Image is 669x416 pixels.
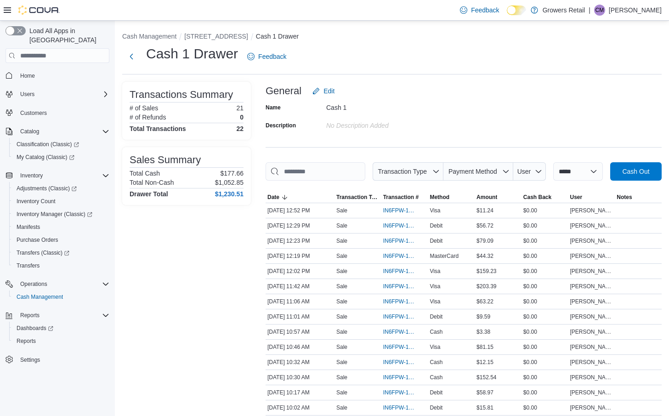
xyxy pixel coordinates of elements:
h6: # of Sales [130,104,158,112]
span: Operations [17,279,109,290]
span: [PERSON_NAME] [570,268,613,275]
span: $15.81 [476,404,493,411]
a: Feedback [456,1,503,19]
span: Reports [13,336,109,347]
h6: Total Non-Cash [130,179,174,186]
span: Cash [430,374,442,381]
div: $0.00 [522,281,568,292]
button: Reports [2,309,113,322]
div: [DATE] 12:23 PM [266,235,334,246]
div: [DATE] 11:42 AM [266,281,334,292]
button: User [568,192,615,203]
span: IN6FPW-1995474 [383,313,417,320]
span: IN6FPW-1995470 [383,328,417,336]
p: Sale [336,389,347,396]
button: Transfers [9,259,113,272]
div: [DATE] 10:02 AM [266,402,334,413]
span: Transaction Type [378,168,427,175]
span: Debit [430,222,442,229]
span: Cash Back [523,194,551,201]
h4: Drawer Total [130,190,168,198]
a: Transfers (Classic) [9,246,113,259]
div: $0.00 [522,311,568,322]
button: Settings [2,353,113,366]
button: IN6FPW-1995567 [383,220,426,231]
p: Sale [336,328,347,336]
span: IN6FPW-1995557 [383,237,417,245]
nav: An example of EuiBreadcrumbs [122,32,662,43]
span: Purchase Orders [17,236,58,244]
span: $44.32 [476,252,493,260]
span: Catalog [20,128,39,135]
p: $177.66 [220,170,244,177]
button: Catalog [17,126,43,137]
h3: General [266,85,301,97]
button: Notes [615,192,662,203]
span: [PERSON_NAME] [570,207,613,214]
p: Sale [336,222,347,229]
span: Cash Management [17,293,63,301]
button: Cash Management [122,33,176,40]
button: IN6FPW-1995478 [383,296,426,307]
p: 0 [240,114,244,121]
span: Visa [430,283,440,290]
div: [DATE] 12:19 PM [266,251,334,262]
button: Transaction Type [373,162,443,181]
p: $1,052.85 [215,179,244,186]
span: Method [430,194,449,201]
span: Visa [430,298,440,305]
span: IN6FPW-1995450 [383,359,417,366]
span: [PERSON_NAME] [570,404,613,411]
button: Inventory [17,170,46,181]
h3: Sales Summary [130,154,201,165]
button: IN6FPW-1995553 [383,251,426,262]
span: Debit [430,237,442,245]
span: Debit [430,313,442,320]
span: Inventory [17,170,109,181]
button: Users [17,89,38,100]
span: $58.97 [476,389,493,396]
button: Transaction Type [334,192,381,203]
span: IN6FPW-1995478 [383,298,417,305]
span: Visa [430,343,440,351]
div: [DATE] 11:01 AM [266,311,334,322]
p: Sale [336,237,347,245]
div: [DATE] 10:32 AM [266,357,334,368]
a: Adjustments (Classic) [9,182,113,195]
div: [DATE] 12:52 PM [266,205,334,216]
span: $63.22 [476,298,493,305]
p: Sale [336,207,347,214]
h4: 22 [236,125,244,132]
span: $11.24 [476,207,493,214]
div: [DATE] 10:30 AM [266,372,334,383]
span: Reports [17,310,109,321]
div: $0.00 [522,387,568,398]
span: Debit [430,389,442,396]
button: Cash Management [9,291,113,303]
button: Transaction # [381,192,428,203]
span: [PERSON_NAME] [570,328,613,336]
a: Classification (Classic) [9,138,113,151]
span: IN6FPW-1995446 [383,374,417,381]
span: Notes [617,194,632,201]
button: Users [2,88,113,101]
div: $0.00 [522,205,568,216]
a: Inventory Count [13,196,59,207]
div: No Description added [326,118,449,129]
a: Dashboards [9,322,113,335]
span: Transfers (Classic) [13,247,109,258]
a: Feedback [244,47,290,66]
a: Settings [17,354,44,365]
button: IN6FPW-1995470 [383,326,426,337]
button: IN6FPW-1995557 [383,235,426,246]
a: Transfers (Classic) [13,247,73,258]
button: [STREET_ADDRESS] [184,33,248,40]
h4: $1,230.51 [215,190,244,198]
span: Inventory Count [13,196,109,207]
span: Settings [20,356,40,364]
span: Users [20,91,34,98]
span: [PERSON_NAME] [570,237,613,245]
span: MasterCard [430,252,459,260]
div: [DATE] 12:02 PM [266,266,334,277]
p: Sale [336,298,347,305]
